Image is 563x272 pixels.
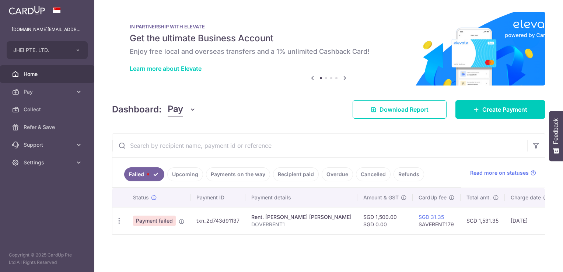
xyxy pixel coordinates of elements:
button: Feedback - Show survey [549,111,563,161]
span: JHEI PTE. LTD. [13,46,68,54]
span: Amount & GST [363,194,399,201]
h4: Dashboard: [112,103,162,116]
div: Rent. [PERSON_NAME] [PERSON_NAME] [251,213,352,221]
span: Charge date [511,194,541,201]
p: DOVERRENT1 [251,221,352,228]
img: Renovation banner [112,12,545,86]
a: Payments on the way [206,167,270,181]
a: Cancelled [356,167,391,181]
span: Home [24,70,72,78]
span: Status [133,194,149,201]
a: Read more on statuses [470,169,536,177]
a: Refunds [394,167,424,181]
p: IN PARTNERSHIP WITH ELEVATE [130,24,528,29]
span: Create Payment [482,105,527,114]
td: SAVERENT179 [413,207,461,234]
td: SGD 1,500.00 SGD 0.00 [357,207,413,234]
span: Settings [24,159,72,166]
input: Search by recipient name, payment id or reference [112,134,527,157]
a: Overdue [322,167,353,181]
button: Pay [168,102,196,116]
a: Recipient paid [273,167,319,181]
a: Create Payment [455,100,545,119]
h5: Get the ultimate Business Account [130,32,528,44]
th: Payment ID [190,188,245,207]
span: Payment failed [133,216,176,226]
span: Read more on statuses [470,169,529,177]
a: Upcoming [167,167,203,181]
span: Pay [24,88,72,95]
a: Learn more about Elevate [130,65,202,72]
span: CardUp fee [419,194,447,201]
span: Refer & Save [24,123,72,131]
p: [DOMAIN_NAME][EMAIL_ADDRESS][DOMAIN_NAME] [12,26,83,33]
span: Collect [24,106,72,113]
a: Download Report [353,100,447,119]
button: JHEI PTE. LTD. [7,41,88,59]
a: Failed [124,167,164,181]
span: Download Report [380,105,429,114]
span: Pay [168,102,183,116]
td: SGD 1,531.35 [461,207,505,234]
img: CardUp [9,6,45,15]
td: txn_2d743d91137 [190,207,245,234]
h6: Enjoy free local and overseas transfers and a 1% unlimited Cashback Card! [130,47,528,56]
th: Payment details [245,188,357,207]
span: Feedback [553,118,559,144]
span: Support [24,141,72,149]
td: [DATE] [505,207,555,234]
span: Total amt. [466,194,491,201]
a: SGD 31.35 [419,214,444,220]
